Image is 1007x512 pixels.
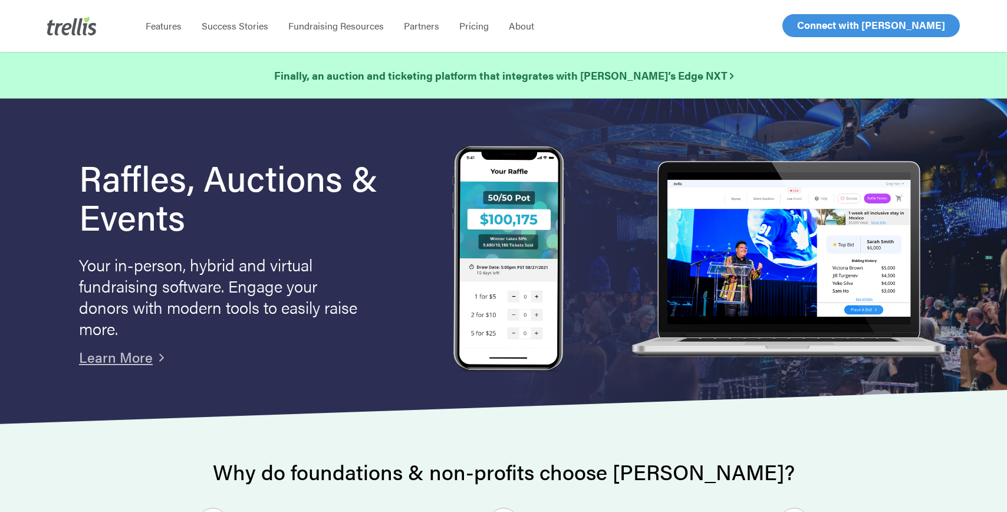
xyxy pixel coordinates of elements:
[278,20,394,32] a: Fundraising Resources
[146,19,182,32] span: Features
[459,19,489,32] span: Pricing
[79,347,153,367] a: Learn More
[782,14,960,37] a: Connect with [PERSON_NAME]
[453,146,565,374] img: Trellis Raffles, Auctions and Event Fundraising
[394,20,449,32] a: Partners
[288,19,384,32] span: Fundraising Resources
[625,161,952,359] img: rafflelaptop_mac_optim.png
[79,254,362,339] p: Your in-person, hybrid and virtual fundraising software. Engage your donors with modern tools to ...
[192,20,278,32] a: Success Stories
[136,20,192,32] a: Features
[449,20,499,32] a: Pricing
[274,67,733,84] a: Finally, an auction and ticketing platform that integrates with [PERSON_NAME]’s Edge NXT
[404,19,439,32] span: Partners
[79,157,413,235] h1: Raffles, Auctions & Events
[509,19,534,32] span: About
[79,460,928,484] h2: Why do foundations & non-profits choose [PERSON_NAME]?
[499,20,544,32] a: About
[202,19,268,32] span: Success Stories
[797,18,945,32] span: Connect with [PERSON_NAME]
[47,17,97,35] img: Trellis
[274,68,733,83] strong: Finally, an auction and ticketing platform that integrates with [PERSON_NAME]’s Edge NXT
